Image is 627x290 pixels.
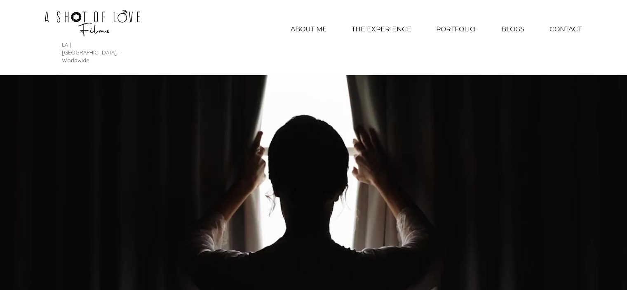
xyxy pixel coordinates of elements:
div: PORTFOLIO [423,19,488,40]
a: BLOGS [488,19,537,40]
a: CONTACT [537,19,594,40]
p: ABOUT ME [286,19,331,40]
p: CONTACT [545,19,586,40]
nav: Site [278,19,594,40]
p: PORTFOLIO [432,19,479,40]
p: THE EXPERIENCE [348,19,416,40]
a: ABOUT ME [278,19,340,40]
span: LA | [GEOGRAPHIC_DATA] | Worldwide [62,41,120,64]
p: BLOGS [497,19,528,40]
a: THE EXPERIENCE [340,19,423,40]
